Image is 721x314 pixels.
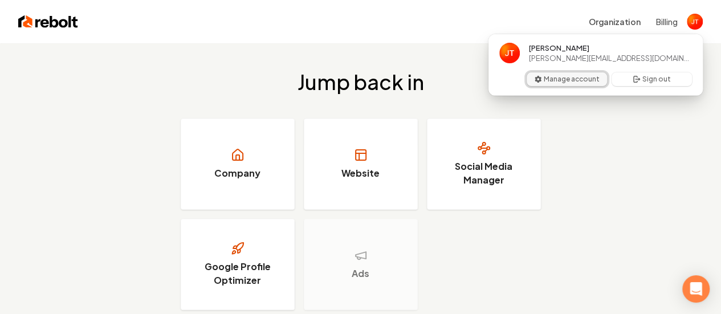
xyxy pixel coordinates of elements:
div: User button popover [488,34,703,96]
button: Billing [656,16,678,27]
img: Josh Tuatianu [687,14,703,30]
button: Manage account [527,72,607,86]
span: [PERSON_NAME] [529,43,589,53]
div: Open Intercom Messenger [682,275,710,303]
img: Rebolt Logo [18,14,78,30]
h3: Company [214,166,260,180]
button: Organization [582,11,647,32]
h3: Website [341,166,380,180]
button: Sign out [612,72,692,86]
h3: Ads [352,267,369,280]
button: Close user button [687,14,703,30]
h3: Google Profile Optimizer [195,260,280,287]
img: Josh Tuatianu [499,43,520,63]
h3: Social Media Manager [441,160,527,187]
h2: Jump back in [298,71,424,93]
span: [PERSON_NAME][EMAIL_ADDRESS][DOMAIN_NAME] [529,53,692,63]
